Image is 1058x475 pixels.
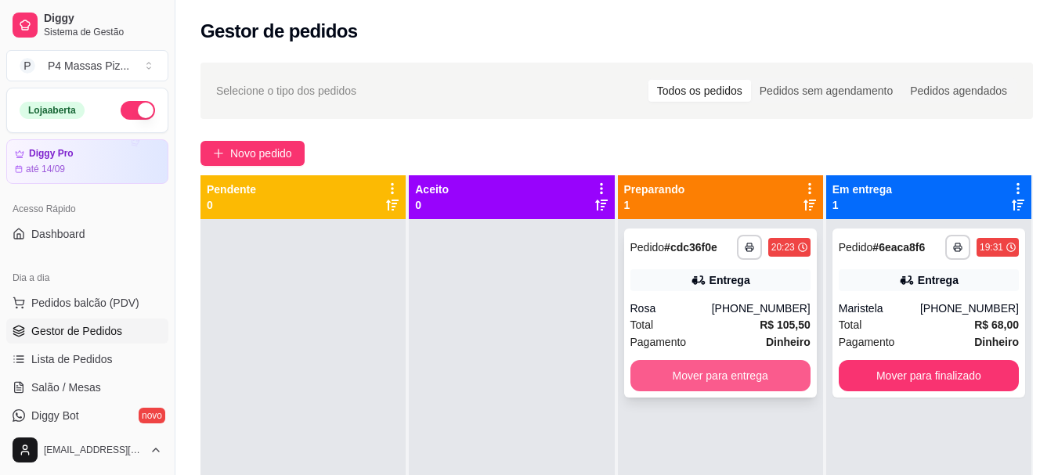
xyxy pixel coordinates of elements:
div: Maristela [839,300,920,316]
span: Salão / Mesas [31,380,101,395]
p: 1 [832,197,892,213]
div: Dia a dia [6,265,168,290]
a: Gestor de Pedidos [6,318,168,344]
span: Diggy [44,12,162,26]
p: 0 [415,197,449,213]
div: P4 Massas Piz ... [48,58,129,74]
a: Salão / Mesas [6,375,168,400]
article: até 14/09 [26,163,65,175]
button: Select a team [6,50,168,81]
button: Mover para finalizado [839,360,1019,391]
span: Sistema de Gestão [44,26,162,38]
button: Pedidos balcão (PDV) [6,290,168,315]
div: Pedidos agendados [901,80,1016,102]
div: 19:31 [980,241,1003,254]
div: Rosa [630,300,712,316]
p: Pendente [207,182,256,197]
div: [PHONE_NUMBER] [712,300,811,316]
div: Entrega [710,272,750,288]
button: Mover para entrega [630,360,811,391]
span: Gestor de Pedidos [31,323,122,339]
span: Lista de Pedidos [31,351,113,367]
button: Alterar Status [121,101,155,120]
strong: Dinheiro [974,336,1019,348]
span: Pedido [630,241,665,254]
div: Pedidos sem agendamento [751,80,901,102]
span: Total [630,316,654,333]
p: Preparando [624,182,685,197]
p: Aceito [415,182,449,197]
a: Diggy Proaté 14/09 [6,139,168,184]
div: 20:23 [771,241,795,254]
span: plus [213,148,224,159]
span: Pedido [839,241,873,254]
button: [EMAIL_ADDRESS][DOMAIN_NAME] [6,431,168,469]
p: 0 [207,197,256,213]
div: Entrega [918,272,959,288]
strong: R$ 68,00 [974,318,1019,331]
strong: Dinheiro [766,336,811,348]
article: Diggy Pro [29,148,74,160]
h2: Gestor de pedidos [200,19,358,44]
div: Acesso Rápido [6,196,168,221]
span: Pagamento [839,333,895,351]
span: Novo pedido [230,145,292,162]
button: Novo pedido [200,141,305,166]
a: Lista de Pedidos [6,347,168,372]
p: 1 [624,197,685,213]
a: DiggySistema de Gestão [6,6,168,44]
strong: # 6eaca8f6 [872,241,925,254]
span: P [20,58,35,74]
div: Loja aberta [20,102,85,119]
span: Selecione o tipo dos pedidos [216,82,356,99]
strong: # cdc36f0e [664,241,717,254]
span: Dashboard [31,226,85,242]
span: [EMAIL_ADDRESS][DOMAIN_NAME] [44,444,143,456]
a: Diggy Botnovo [6,403,168,428]
span: Pagamento [630,333,687,351]
p: Em entrega [832,182,892,197]
a: Dashboard [6,221,168,246]
span: Total [839,316,862,333]
span: Pedidos balcão (PDV) [31,295,139,311]
strong: R$ 105,50 [760,318,811,331]
span: Diggy Bot [31,408,79,423]
div: Todos os pedidos [648,80,751,102]
div: [PHONE_NUMBER] [920,300,1019,316]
